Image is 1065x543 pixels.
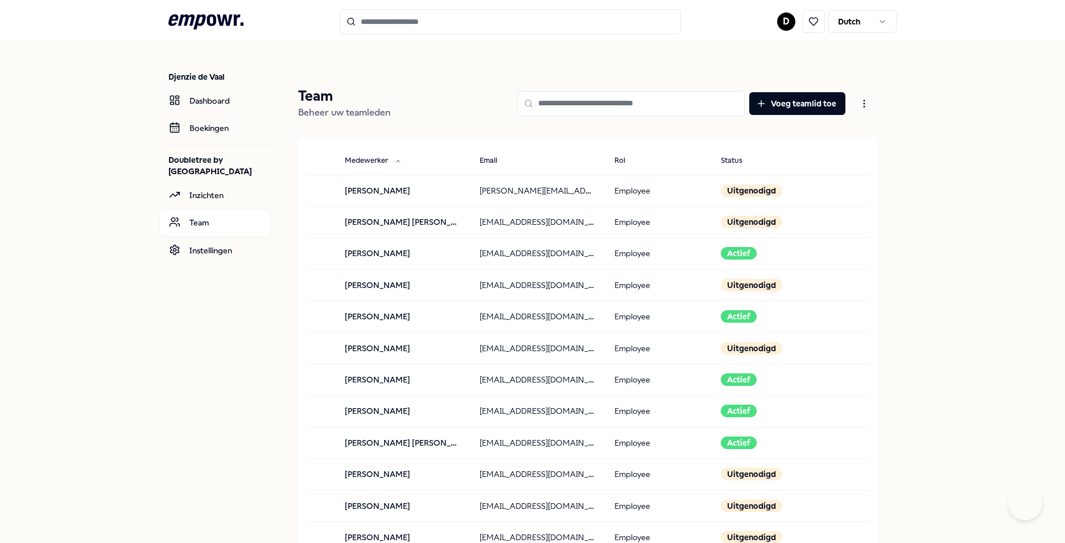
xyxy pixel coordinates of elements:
[721,216,782,228] div: Uitgenodigd
[340,9,681,34] input: Search for products, categories or subcategories
[721,468,782,480] div: Uitgenodigd
[336,427,470,458] td: [PERSON_NAME] [PERSON_NAME]
[336,301,470,332] td: [PERSON_NAME]
[605,175,712,206] td: Employee
[336,206,470,237] td: [PERSON_NAME] [PERSON_NAME]
[298,87,391,105] p: Team
[850,92,878,115] button: Open menu
[336,332,470,364] td: [PERSON_NAME]
[712,150,765,172] button: Status
[721,373,757,386] div: Actief
[470,332,605,364] td: [EMAIL_ADDRESS][DOMAIN_NAME]
[605,150,648,172] button: Rol
[470,175,605,206] td: [PERSON_NAME][EMAIL_ADDRESS][PERSON_NAME][DOMAIN_NAME]
[470,364,605,395] td: [EMAIL_ADDRESS][DOMAIN_NAME]
[470,459,605,490] td: [EMAIL_ADDRESS][DOMAIN_NAME]
[1008,486,1042,520] iframe: Help Scout Beacon - Open
[159,114,271,142] a: Boekingen
[721,247,757,260] div: Actief
[159,209,271,236] a: Team
[168,154,271,177] p: Doubletree by [GEOGRAPHIC_DATA]
[605,206,712,237] td: Employee
[336,364,470,395] td: [PERSON_NAME]
[336,269,470,301] td: [PERSON_NAME]
[749,92,845,115] button: Voeg teamlid toe
[721,437,757,449] div: Actief
[605,269,712,301] td: Employee
[470,238,605,269] td: [EMAIL_ADDRESS][DOMAIN_NAME]
[605,459,712,490] td: Employee
[336,396,470,427] td: [PERSON_NAME]
[605,396,712,427] td: Employee
[168,71,271,83] p: Djenzie de Vaal
[721,310,757,323] div: Actief
[470,396,605,427] td: [EMAIL_ADDRESS][DOMAIN_NAME]
[159,182,271,209] a: Inzichten
[336,459,470,490] td: [PERSON_NAME]
[605,332,712,364] td: Employee
[605,238,712,269] td: Employee
[336,175,470,206] td: [PERSON_NAME]
[298,107,391,118] span: Beheer uw teamleden
[605,427,712,458] td: Employee
[721,184,782,197] div: Uitgenodigd
[470,301,605,332] td: [EMAIL_ADDRESS][DOMAIN_NAME]
[336,238,470,269] td: [PERSON_NAME]
[470,427,605,458] td: [EMAIL_ADDRESS][DOMAIN_NAME]
[605,301,712,332] td: Employee
[721,405,757,417] div: Actief
[470,206,605,237] td: [EMAIL_ADDRESS][DOMAIN_NAME]
[159,237,271,264] a: Instellingen
[159,87,271,114] a: Dashboard
[721,342,782,355] div: Uitgenodigd
[470,269,605,301] td: [EMAIL_ADDRESS][DOMAIN_NAME]
[336,150,411,172] button: Medewerker
[777,13,795,31] button: D
[721,279,782,291] div: Uitgenodigd
[470,150,520,172] button: Email
[605,364,712,395] td: Employee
